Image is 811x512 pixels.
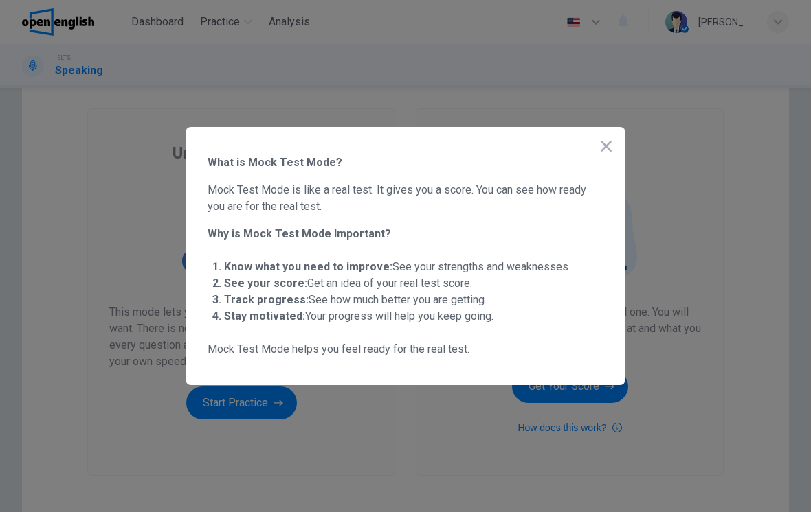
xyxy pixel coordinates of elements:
span: Mock Test Mode is like a real test. It gives you a score. You can see how ready you are for the r... [208,182,603,215]
span: Get an idea of your real test score. [224,277,472,290]
span: Mock Test Mode helps you feel ready for the real test. [208,341,603,358]
strong: Know what you need to improve: [224,260,392,273]
strong: Stay motivated: [224,310,305,323]
span: What is Mock Test Mode? [208,154,603,171]
strong: See your score: [224,277,307,290]
span: See how much better you are getting. [224,293,487,306]
strong: Track progress: [224,293,309,306]
span: Your progress will help you keep going. [224,310,493,323]
span: See your strengths and weaknesses [224,260,568,273]
span: Why is Mock Test Mode Important? [208,226,603,242]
